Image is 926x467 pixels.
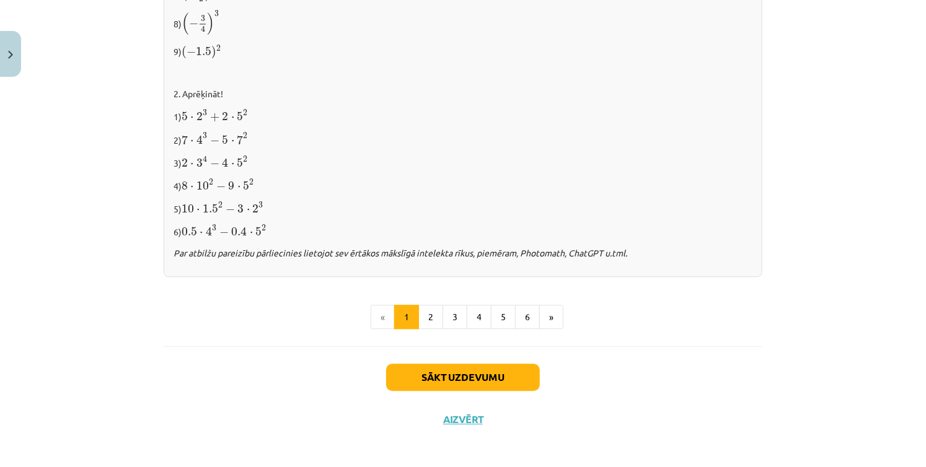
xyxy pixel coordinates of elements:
span: 5 [237,112,243,121]
span: ⋅ [247,209,250,212]
span: − [210,159,219,168]
span: 3 [201,15,205,22]
span: ⋅ [231,116,234,120]
button: 2 [418,305,443,330]
p: 3) [174,154,752,170]
span: ⋅ [190,186,193,190]
button: 1 [394,305,419,330]
button: 6 [515,305,540,330]
span: ⋅ [231,140,234,144]
span: 0.5 [182,227,197,236]
span: 4 [222,158,228,167]
span: 2 [182,159,188,167]
span: 5 [255,227,262,236]
span: 2 [222,112,228,121]
span: ⋅ [190,140,193,144]
span: 2 [262,225,266,231]
span: 2 [249,179,254,185]
span: ⋅ [196,209,200,212]
p: 9) [174,43,752,59]
span: 10 [196,181,209,190]
span: − [216,182,226,191]
span: 2 [216,45,221,51]
span: 3 [196,159,203,167]
span: − [210,136,219,145]
span: ⋅ [200,232,203,235]
p: 2) [174,131,752,147]
span: 2 [243,133,247,139]
span: 2 [252,204,258,213]
button: 3 [443,305,467,330]
span: ⋅ [237,186,240,190]
span: 2 [196,112,203,121]
span: 0.4 [231,227,247,236]
span: 4 [201,25,205,32]
button: » [539,305,563,330]
span: 3 [212,225,216,231]
span: 8 [182,181,188,190]
span: − [189,19,198,28]
p: 5) [174,200,752,216]
span: 1.5 [196,47,211,56]
span: 7 [237,135,243,144]
span: 5 [222,136,228,144]
button: Aizvērt [439,413,487,426]
p: 2. Aprēķināt! [174,87,752,100]
span: − [219,228,229,237]
span: 4 [196,135,203,144]
span: 3 [237,204,244,213]
span: 2 [209,179,213,185]
span: 2 [218,202,223,208]
span: 7 [182,135,188,144]
i: Par atbilžu pareizību pārliecinies lietojot sev ērtākos mākslīgā intelekta rīkus, piemēram, Photo... [174,247,627,258]
span: + [210,113,219,121]
span: ⋅ [190,116,193,120]
span: ) [207,12,214,35]
span: 4 [206,227,212,236]
span: − [187,48,196,56]
span: ⋅ [250,232,253,235]
span: 5 [237,159,243,167]
button: Sākt uzdevumu [386,364,540,391]
span: 10 [182,204,194,213]
span: ⋅ [190,163,193,167]
p: 1) [174,108,752,123]
span: ⋅ [231,163,234,167]
img: icon-close-lesson-0947bae3869378f0d4975bcd49f059093ad1ed9edebbc8119c70593378902aed.svg [8,51,13,59]
span: 5 [182,112,188,121]
nav: Page navigation example [164,305,762,330]
button: 4 [467,305,492,330]
span: 4 [203,155,207,162]
span: − [226,205,235,214]
span: 3 [203,110,207,116]
p: 4) [174,177,752,193]
button: 5 [491,305,516,330]
p: 6) [174,223,752,238]
span: 2 [243,156,247,162]
span: 3 [214,11,219,17]
span: 3 [203,133,207,139]
p: 8) [174,10,752,36]
span: ( [182,12,189,35]
span: 1.5 [203,204,218,213]
span: ) [211,46,216,59]
span: 9 [228,181,234,190]
span: ( [182,46,187,59]
span: 2 [243,110,247,116]
span: 3 [258,202,263,208]
span: 5 [243,181,249,190]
